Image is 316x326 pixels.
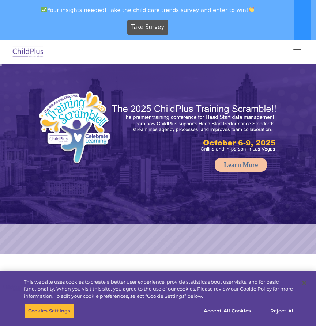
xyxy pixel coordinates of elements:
[41,7,47,12] img: ✅
[249,7,254,12] img: 👏
[3,3,293,17] span: Your insights needed! Take the child care trends survey and enter to win!
[215,158,267,172] a: Learn More
[127,20,169,35] a: Take Survey
[24,303,74,319] button: Cookies Settings
[131,21,164,34] span: Take Survey
[200,303,255,319] button: Accept All Cookies
[11,43,45,61] img: ChildPlus by Procare Solutions
[260,303,305,319] button: Reject All
[296,275,312,291] button: Close
[24,278,294,300] div: This website uses cookies to create a better user experience, provide statistics about user visit...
